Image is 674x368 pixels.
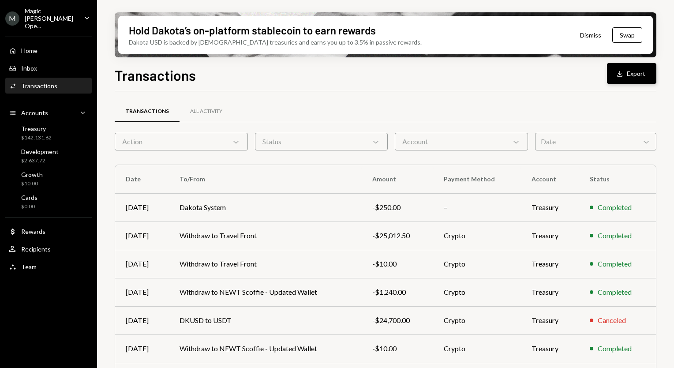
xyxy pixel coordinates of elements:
[169,222,362,250] td: Withdraw to Travel Front
[21,228,45,235] div: Rewards
[372,343,423,354] div: -$10.00
[433,165,521,193] th: Payment Method
[433,334,521,363] td: Crypto
[433,306,521,334] td: Crypto
[612,27,642,43] button: Swap
[169,306,362,334] td: DKUSD to USDT
[115,66,196,84] h1: Transactions
[569,25,612,45] button: Dismiss
[362,165,433,193] th: Amount
[521,278,579,306] td: Treasury
[521,250,579,278] td: Treasury
[372,287,423,297] div: -$1,240.00
[372,315,423,326] div: -$24,700.00
[521,222,579,250] td: Treasury
[169,165,362,193] th: To/From
[521,306,579,334] td: Treasury
[126,202,158,213] div: [DATE]
[115,165,169,193] th: Date
[5,241,92,257] a: Recipients
[129,23,376,38] div: Hold Dakota’s on-platform stablecoin to earn rewards
[5,122,92,143] a: Treasury$142,131.62
[579,165,656,193] th: Status
[21,171,43,178] div: Growth
[21,64,37,72] div: Inbox
[5,105,92,120] a: Accounts
[535,133,656,150] div: Date
[129,38,422,47] div: Dakota USD is backed by [DEMOGRAPHIC_DATA] treasuries and earns you up to 3.5% in passive rewards.
[190,108,222,115] div: All Activity
[5,168,92,189] a: Growth$10.00
[126,315,158,326] div: [DATE]
[5,42,92,58] a: Home
[115,133,248,150] div: Action
[433,278,521,306] td: Crypto
[5,259,92,274] a: Team
[372,230,423,241] div: -$25,012.50
[125,108,169,115] div: Transactions
[25,7,77,30] div: Magic [PERSON_NAME] Ope...
[126,230,158,241] div: [DATE]
[5,145,92,166] a: Development$2,637.72
[169,334,362,363] td: Withdraw to NEWT Scoffie - Updated Wallet
[126,287,158,297] div: [DATE]
[21,245,51,253] div: Recipients
[21,157,59,165] div: $2,637.72
[5,191,92,212] a: Cards$0.00
[255,133,388,150] div: Status
[521,334,579,363] td: Treasury
[115,100,180,123] a: Transactions
[21,263,37,270] div: Team
[598,287,632,297] div: Completed
[126,259,158,269] div: [DATE]
[598,259,632,269] div: Completed
[21,125,52,132] div: Treasury
[5,78,92,94] a: Transactions
[395,133,528,150] div: Account
[21,47,37,54] div: Home
[21,148,59,155] div: Development
[5,60,92,76] a: Inbox
[21,180,43,188] div: $10.00
[21,109,48,116] div: Accounts
[21,82,57,90] div: Transactions
[372,202,423,213] div: -$250.00
[521,193,579,222] td: Treasury
[21,134,52,142] div: $142,131.62
[598,230,632,241] div: Completed
[598,202,632,213] div: Completed
[521,165,579,193] th: Account
[598,343,632,354] div: Completed
[169,250,362,278] td: Withdraw to Travel Front
[21,203,37,210] div: $0.00
[607,63,656,84] button: Export
[372,259,423,269] div: -$10.00
[180,100,233,123] a: All Activity
[169,193,362,222] td: Dakota System
[5,223,92,239] a: Rewards
[433,193,521,222] td: –
[598,315,626,326] div: Canceled
[169,278,362,306] td: Withdraw to NEWT Scoffie - Updated Wallet
[433,250,521,278] td: Crypto
[433,222,521,250] td: Crypto
[126,343,158,354] div: [DATE]
[5,11,19,26] div: M
[21,194,37,201] div: Cards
